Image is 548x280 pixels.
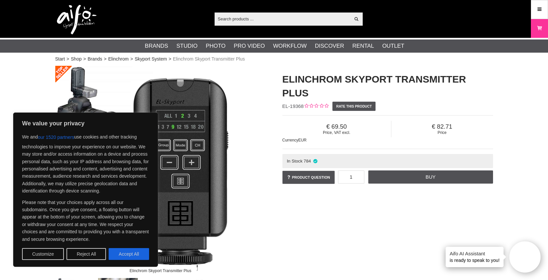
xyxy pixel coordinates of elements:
[108,56,129,63] a: Elinchrom
[382,42,404,50] a: Outlet
[391,123,493,130] span: 82.71
[55,66,266,276] img: Elinchrom Skyport Transmitter Plus
[22,248,64,260] button: Customize
[446,247,504,267] div: is ready to speak to you!
[57,5,96,35] img: logo.png
[282,130,391,135] span: Price, VAT excl.
[304,159,311,164] span: 784
[22,119,149,127] p: We value your privacy
[287,159,302,164] span: In Stock
[391,130,493,135] span: Price
[66,248,106,260] button: Reject All
[368,170,493,184] a: Buy
[315,42,344,50] a: Discover
[282,72,493,100] h1: Elinchrom Skyport Transmitter Plus
[282,171,335,184] a: Product question
[83,56,86,63] span: >
[109,248,149,260] button: Accept All
[135,56,167,63] a: Skyport System
[13,113,158,267] div: We value your privacy
[282,103,304,109] span: EL-19368
[145,42,168,50] a: Brands
[282,123,391,130] span: 69.50
[215,14,351,24] input: Search products ...
[38,131,74,143] button: our 1520 partners
[332,102,376,111] a: Rate this product
[273,42,307,50] a: Workflow
[71,56,82,63] a: Shop
[104,56,107,63] span: >
[22,131,149,195] p: We and use cookies and other tracking technologies to improve your experience on our website. We ...
[234,42,265,50] a: Pro Video
[130,56,133,63] span: >
[22,199,149,243] p: Please note that your choices apply across all our subdomains. Once you give consent, a floating ...
[450,250,500,257] h4: Aifo AI Assistant
[298,138,306,142] span: EUR
[352,42,374,50] a: Rental
[304,103,328,110] div: Customer rating: 0
[173,56,245,63] span: Elinchrom Skyport Transmitter Plus
[169,56,171,63] span: >
[88,56,102,63] a: Brands
[282,138,299,142] span: Currency
[313,159,318,164] i: In stock
[66,56,69,63] span: >
[124,265,197,276] div: Elinchrom Skyport Transmitter Plus
[206,42,225,50] a: Photo
[176,42,197,50] a: Studio
[55,56,65,63] a: Start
